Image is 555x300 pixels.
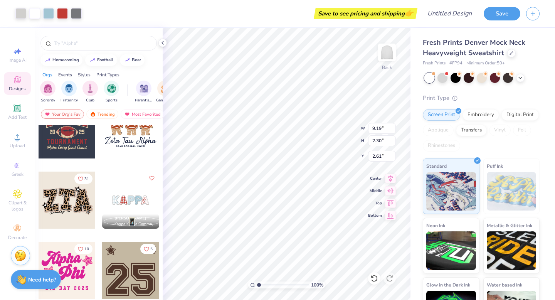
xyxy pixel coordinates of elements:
span: # FP94 [449,60,462,67]
img: Back [379,45,395,60]
button: filter button [40,81,55,103]
div: filter for Fraternity [61,81,78,103]
div: filter for Game Day [156,81,174,103]
span: 100 % [311,281,323,288]
span: Clipart & logos [4,200,31,212]
span: Game Day [156,98,174,103]
button: Like [147,174,156,183]
div: filter for Sorority [40,81,55,103]
span: Top [368,201,382,206]
img: Metallic & Glitter Ink [487,231,536,270]
div: Screen Print [423,109,460,121]
span: 10 [84,247,89,251]
img: Puff Ink [487,172,536,211]
div: Styles [78,71,91,78]
div: Events [58,71,72,78]
span: Middle [368,188,382,194]
div: Embroidery [462,109,499,121]
span: 31 [84,177,89,181]
div: filter for Parent's Weekend [135,81,153,103]
div: Vinyl [489,125,511,136]
div: Back [382,64,392,71]
span: Parent's Weekend [135,98,153,103]
img: Game Day Image [161,84,170,93]
div: filter for Sports [104,81,119,103]
div: Foil [513,125,531,136]
img: trend_line.gif [45,58,51,62]
span: Decorate [8,234,27,241]
img: Fraternity Image [65,84,73,93]
button: Save [484,7,520,20]
div: Most Favorited [121,110,164,119]
div: Trending [86,110,118,119]
div: bear [132,58,141,62]
span: Puff Ink [487,162,503,170]
img: Sports Image [107,84,116,93]
div: Applique [423,125,454,136]
span: Glow in the Dark Ink [426,281,470,289]
button: football [85,54,117,66]
img: Sorority Image [44,84,52,93]
span: Metallic & Glitter Ink [487,221,532,229]
span: [PERSON_NAME] [114,216,146,221]
span: Minimum Order: 50 + [466,60,505,67]
span: Club [86,98,94,103]
span: Sorority [41,98,55,103]
div: Transfers [456,125,487,136]
span: Standard [426,162,447,170]
span: Sports [106,98,118,103]
button: filter button [61,81,78,103]
button: filter button [156,81,174,103]
div: Print Type [423,94,540,103]
img: most_fav.gif [44,111,50,117]
div: filter for Club [82,81,98,103]
span: 👉 [405,8,413,18]
button: Like [74,244,92,254]
img: most_fav.gif [124,111,130,117]
button: bear [120,54,145,66]
button: homecoming [40,54,82,66]
span: Bottom [368,213,382,218]
div: Save to see pricing and shipping [316,8,415,19]
div: Digital Print [501,109,539,121]
button: filter button [135,81,153,103]
span: Neon Ink [426,221,445,229]
span: Water based Ink [487,281,522,289]
img: trending.gif [90,111,96,117]
button: Like [140,244,156,254]
input: Try "Alpha" [53,39,152,47]
button: Like [74,174,92,184]
span: Upload [10,143,25,149]
button: filter button [82,81,98,103]
span: Designs [9,86,26,92]
span: Fresh Prints Denver Mock Neck Heavyweight Sweatshirt [423,38,525,57]
input: Untitled Design [421,6,478,21]
img: Neon Ink [426,231,476,270]
span: Fresh Prints [423,60,446,67]
img: trend_line.gif [124,58,130,62]
img: Standard [426,172,476,211]
span: 5 [150,247,153,251]
div: Rhinestones [423,140,460,152]
img: Parent's Weekend Image [140,84,148,93]
div: football [97,58,114,62]
span: Center [368,176,382,181]
div: Print Types [96,71,119,78]
span: Greek [12,171,24,177]
div: Your Org's Fav [41,110,84,119]
img: trend_line.gif [89,58,96,62]
div: homecoming [52,58,79,62]
span: Fraternity [61,98,78,103]
strong: Need help? [28,276,56,283]
span: Add Text [8,114,27,120]
span: Kappa Kappa Gamma, [GEOGRAPHIC_DATA] [114,221,156,227]
img: Club Image [86,84,94,93]
span: Image AI [8,57,27,63]
div: Orgs [42,71,52,78]
button: filter button [104,81,119,103]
